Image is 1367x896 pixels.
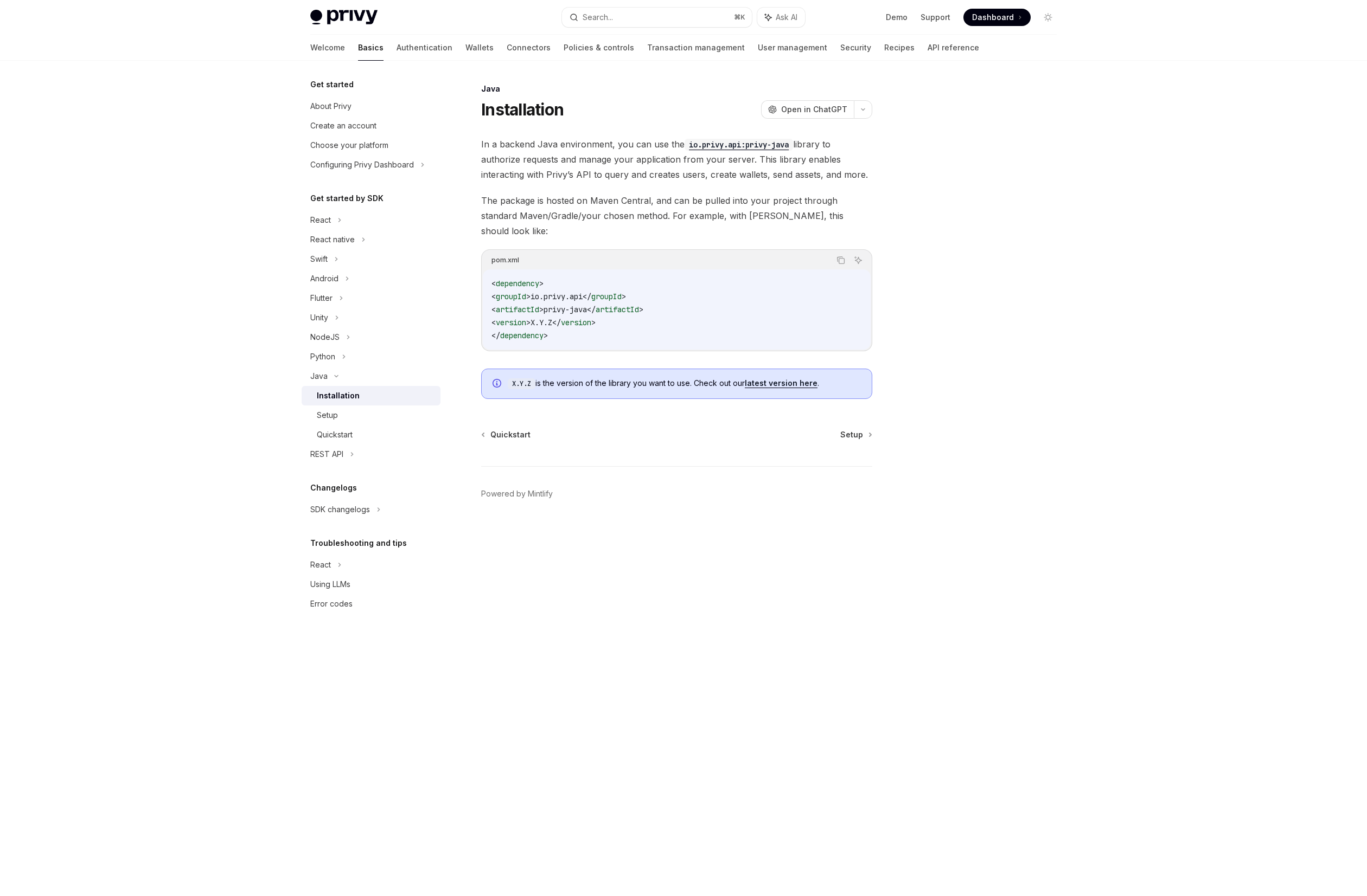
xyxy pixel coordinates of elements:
span: > [622,292,626,301]
span: </ [583,292,591,301]
div: Unity [310,311,328,324]
code: X.Y.Z [508,378,535,389]
a: Quickstart [482,429,531,440]
div: Flutter [310,292,333,305]
a: Create an account [302,116,440,136]
a: Dashboard [963,9,1031,26]
div: React [310,214,331,227]
span: > [539,279,544,288]
a: Basics [358,35,384,61]
span: dependency [500,331,544,340]
span: Open in ChatGPT [781,104,847,115]
span: > [526,292,531,301]
div: Choose your platform [310,139,388,152]
div: Java [481,83,872,94]
a: Policies & controls [564,35,634,61]
span: groupId [496,292,526,301]
h1: Installation [481,100,564,119]
span: < [491,305,496,314]
a: latest version here [745,378,817,388]
a: About Privy [302,96,440,116]
span: < [491,279,496,288]
a: Powered by Mintlify [481,488,553,499]
button: Ask AI [851,253,865,267]
a: Connectors [507,35,551,61]
div: React [310,558,331,571]
img: light logo [310,10,378,25]
span: is the version of the library you want to use. Check out our . [508,378,861,389]
span: The package is hosted on Maven Central, and can be pulled into your project through standard Mave... [481,193,872,238]
div: Configuring Privy Dashboard [310,158,414,171]
code: io.privy.api:privy-java [685,139,793,151]
span: </ [552,318,561,327]
a: Choose your platform [302,136,440,155]
span: Quickstart [490,429,531,440]
div: Create an account [310,119,376,132]
button: Search...⌘K [562,8,752,27]
a: Setup [302,405,440,425]
span: > [539,305,544,314]
div: React native [310,233,355,246]
div: Using LLMs [310,578,350,591]
a: Quickstart [302,425,440,444]
a: Welcome [310,35,345,61]
div: SDK changelogs [310,503,370,516]
a: Transaction management [647,35,745,61]
button: Ask AI [757,8,805,27]
span: </ [491,331,500,340]
a: Using LLMs [302,575,440,594]
span: > [544,331,548,340]
svg: Info [493,379,503,390]
h5: Changelogs [310,481,357,494]
a: Security [840,35,871,61]
span: < [491,318,496,327]
div: Installation [317,389,360,402]
span: > [526,318,531,327]
button: Open in ChatGPT [761,100,854,119]
a: Demo [886,12,908,23]
h5: Get started [310,78,354,91]
div: pom.xml [491,253,519,267]
div: Java [310,370,328,383]
span: < [491,292,496,301]
span: X.Y.Z [531,318,552,327]
span: In a backend Java environment, you can use the library to authorize requests and manage your appl... [481,137,872,182]
span: version [561,318,591,327]
span: Setup [840,429,863,440]
div: Quickstart [317,428,353,441]
div: Swift [310,253,328,266]
div: Search... [583,11,613,24]
a: Error codes [302,594,440,614]
span: artifactId [596,305,639,314]
button: Copy the contents from the code block [834,253,848,267]
a: Support [921,12,950,23]
div: Error codes [310,597,353,610]
div: NodeJS [310,331,340,344]
span: groupId [591,292,622,301]
a: API reference [928,35,979,61]
button: Toggle dark mode [1039,9,1057,26]
span: artifactId [496,305,539,314]
h5: Get started by SDK [310,192,384,205]
div: Setup [317,409,338,422]
div: About Privy [310,100,352,113]
div: Python [310,350,335,363]
a: Wallets [465,35,494,61]
a: Setup [840,429,871,440]
h5: Troubleshooting and tips [310,537,407,550]
div: REST API [310,448,343,461]
span: ⌘ K [734,13,745,22]
a: Authentication [397,35,452,61]
a: Installation [302,386,440,405]
span: Dashboard [972,12,1014,23]
span: > [591,318,596,327]
a: Recipes [884,35,915,61]
span: dependency [496,279,539,288]
a: io.privy.api:privy-java [685,139,793,150]
span: privy-java [544,305,587,314]
span: > [639,305,643,314]
span: io.privy.api [531,292,583,301]
div: Android [310,272,338,285]
span: version [496,318,526,327]
a: User management [758,35,827,61]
